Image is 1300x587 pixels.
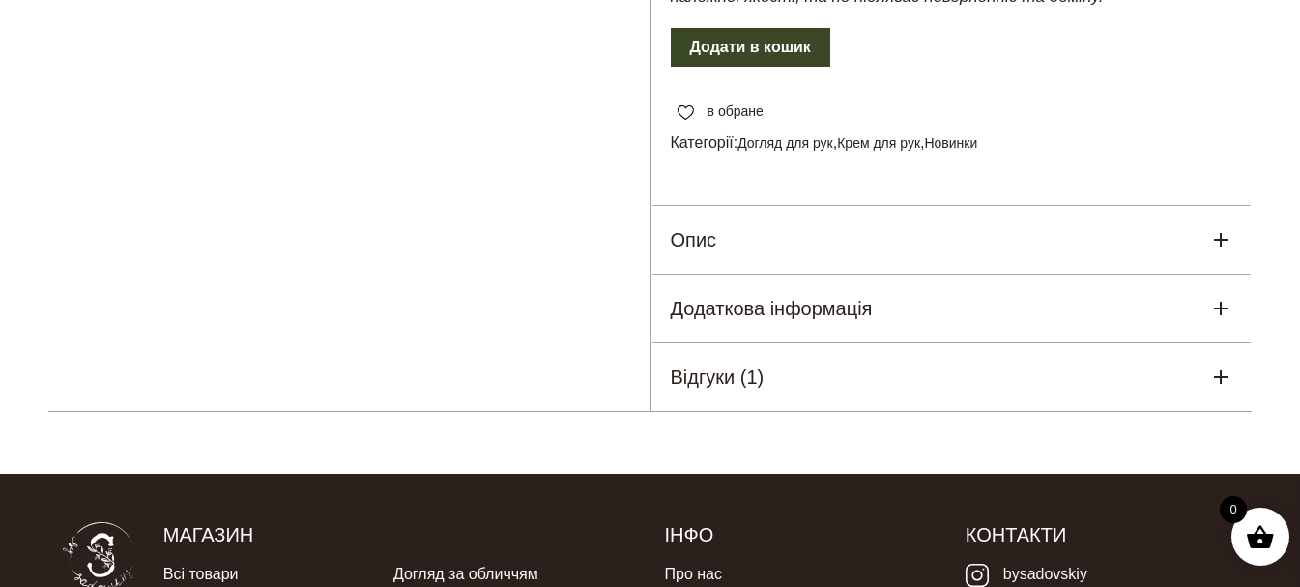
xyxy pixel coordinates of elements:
[737,135,833,151] a: Догляд для рук
[671,225,717,254] h5: Опис
[671,132,1233,155] span: Категорії: , ,
[671,28,830,67] button: Додати в кошик
[163,522,636,547] h5: Магазин
[671,294,873,323] h5: Додаткова інформація
[665,522,937,547] h5: Інфо
[671,102,770,122] a: в обране
[924,135,977,151] a: Новинки
[671,363,765,392] h5: Відгуки (1)
[678,105,694,121] img: unfavourite.svg
[837,135,920,151] a: Крем для рук
[708,102,764,122] span: в обране
[1220,496,1247,523] span: 0
[966,522,1237,547] h5: Контакти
